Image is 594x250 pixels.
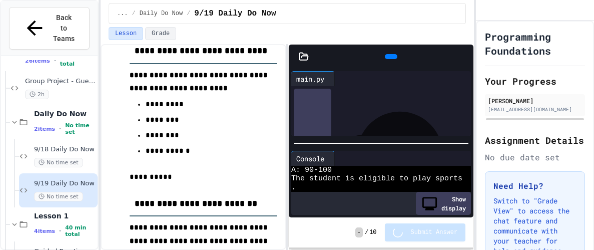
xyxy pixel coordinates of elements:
[34,158,83,167] span: No time set
[34,192,83,201] span: No time set
[140,10,183,18] span: Daily Do Now
[291,166,332,175] span: A: 90-100
[365,228,368,236] span: /
[291,174,462,183] span: The student is eligible to play sports
[25,90,49,99] span: 2h
[291,153,329,164] div: Console
[485,30,585,58] h1: Programming Foundations
[34,228,55,234] span: 4 items
[34,179,96,188] span: 9/19 Daily Do Now
[493,180,576,192] h3: Need Help?
[52,13,76,44] span: Back to Teams
[34,109,96,118] span: Daily Do Now
[187,10,190,18] span: /
[25,77,96,86] span: Group Project - Guess your Classmates!
[355,227,363,237] span: -
[294,89,331,226] div: History
[54,57,56,65] span: •
[485,151,585,163] div: No due date set
[34,126,55,132] span: 2 items
[109,27,143,40] button: Lesson
[34,211,96,220] span: Lesson 1
[488,96,582,105] div: [PERSON_NAME]
[411,228,458,236] span: Submit Answer
[117,10,128,18] span: ...
[132,10,136,18] span: /
[194,8,276,20] span: 9/19 Daily Do Now
[65,224,96,237] span: 40 min total
[60,54,96,67] span: 5h 5m total
[485,133,585,147] h2: Assignment Details
[369,228,376,236] span: 10
[416,192,471,215] div: Show display
[59,227,61,235] span: •
[145,27,176,40] button: Grade
[291,74,329,84] div: main.py
[485,74,585,88] h2: Your Progress
[65,122,96,135] span: No time set
[34,145,96,154] span: 9/18 Daily Do Now
[59,125,61,133] span: •
[488,106,582,113] div: [EMAIL_ADDRESS][DOMAIN_NAME]
[25,58,50,64] span: 26 items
